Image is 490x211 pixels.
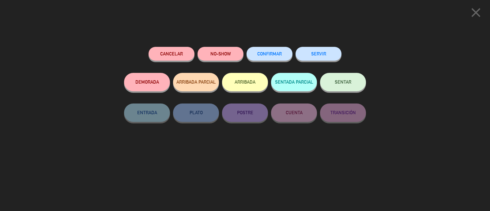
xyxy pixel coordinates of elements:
button: SENTAR [320,73,366,91]
button: CUENTA [271,104,317,122]
button: SENTADA PARCIAL [271,73,317,91]
button: Cancelar [149,47,194,61]
button: DEMORADA [124,73,170,91]
button: TRANSICIÓN [320,104,366,122]
button: ENTRADA [124,104,170,122]
button: CONFIRMAR [247,47,292,61]
button: SERVIR [296,47,341,61]
button: close [466,5,485,23]
button: POSTRE [222,104,268,122]
span: SENTAR [335,79,351,85]
span: ARRIBADA PARCIAL [176,79,216,85]
i: close [468,5,484,20]
button: NO-SHOW [198,47,243,61]
button: ARRIBADA [222,73,268,91]
span: CONFIRMAR [257,51,282,56]
button: PLATO [173,104,219,122]
button: ARRIBADA PARCIAL [173,73,219,91]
